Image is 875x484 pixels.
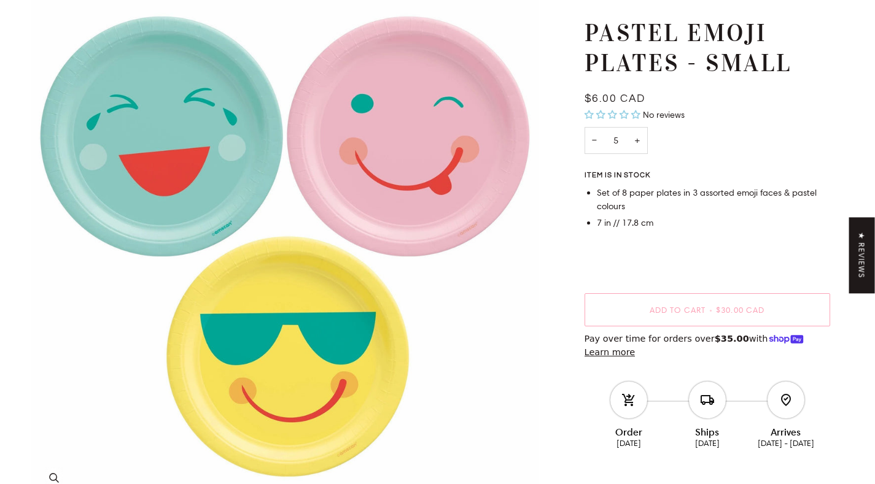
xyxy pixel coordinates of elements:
[643,109,685,120] span: No reviews
[585,18,821,79] h1: Pastel Emoji Plates - Small
[585,293,830,326] button: Add to Cart
[585,126,604,154] button: Decrease quantity
[585,172,672,179] span: Item is in stock
[589,421,668,438] div: Order
[706,305,716,315] span: •
[747,421,825,438] div: Arrives
[585,126,648,154] input: Quantity
[849,217,875,293] div: Click to open Judge.me floating reviews tab
[597,186,830,213] li: Set of 8 paper plates in 3 assorted emoji faces & pastel colours
[758,438,814,448] ab-date-text: [DATE] - [DATE]
[616,438,641,448] ab-date-text: [DATE]
[597,217,830,230] li: 7 in // 17.8 cm
[650,305,706,315] span: Add to Cart
[716,305,765,315] span: $30.00 CAD
[668,421,747,438] div: Ships
[627,126,648,154] button: Increase quantity
[585,93,645,104] span: $6.00 CAD
[695,438,720,448] ab-date-text: [DATE]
